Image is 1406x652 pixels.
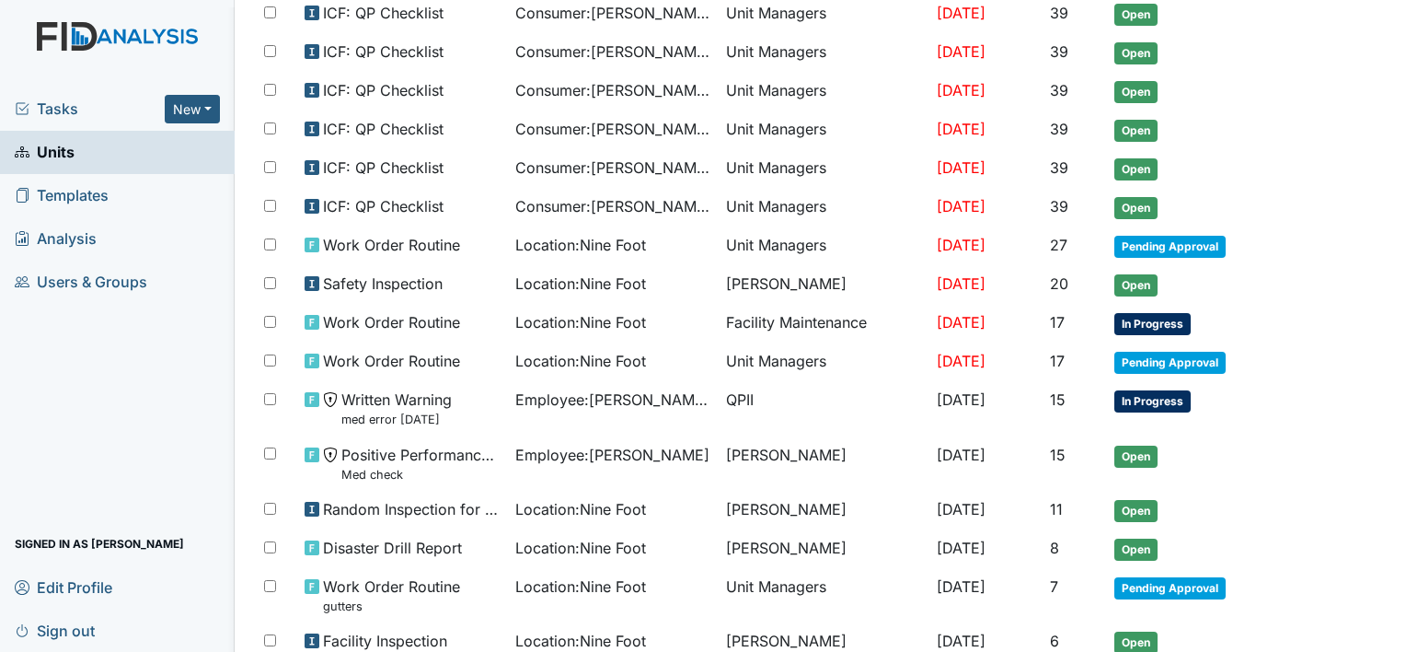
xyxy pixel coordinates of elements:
span: Safety Inspection [323,273,443,295]
td: Unit Managers [719,568,929,623]
span: Work Order Routine [323,311,460,333]
span: [DATE] [937,42,985,61]
span: Open [1114,274,1158,297]
span: ICF: QP Checklist [323,118,444,140]
span: [DATE] [937,313,985,332]
span: Work Order Routine [323,350,460,372]
td: Unit Managers [719,72,929,111]
td: [PERSON_NAME] [719,265,929,304]
span: Written Warning med error 8.25.25 [341,389,452,428]
span: ICF: QP Checklist [323,157,444,179]
span: [DATE] [937,158,985,177]
span: 7 [1050,577,1058,596]
td: Unit Managers [719,227,929,265]
span: Pending Approval [1114,236,1226,258]
span: Pending Approval [1114,577,1226,600]
span: 17 [1050,352,1065,370]
span: 39 [1050,197,1068,215]
span: Work Order Routine gutters [323,576,460,615]
span: Work Order Routine [323,234,460,256]
span: Open [1114,81,1158,103]
span: [DATE] [937,390,985,409]
span: 8 [1050,539,1059,557]
span: Open [1114,539,1158,561]
span: Consumer : [PERSON_NAME] [515,195,711,217]
span: ICF: QP Checklist [323,2,444,24]
span: 15 [1050,446,1066,464]
span: ICF: QP Checklist [323,195,444,217]
span: Open [1114,4,1158,26]
td: Unit Managers [719,33,929,72]
span: Open [1114,42,1158,64]
span: Units [15,138,75,167]
span: Positive Performance Review Med check [341,444,501,483]
span: Disaster Drill Report [323,537,462,559]
span: [DATE] [937,236,985,254]
td: [PERSON_NAME] [719,491,929,530]
td: Unit Managers [719,149,929,188]
span: Pending Approval [1114,352,1226,374]
span: Location : Nine Foot [515,311,646,333]
span: 17 [1050,313,1065,332]
span: [DATE] [937,81,985,99]
span: Consumer : [PERSON_NAME] [515,41,711,63]
span: [DATE] [937,197,985,215]
span: ICF: QP Checklist [323,79,444,101]
span: Templates [15,181,109,210]
small: gutters [323,598,460,615]
span: Location : Nine Foot [515,630,646,652]
span: Users & Groups [15,268,147,297]
td: [PERSON_NAME] [719,437,929,491]
span: Consumer : [PERSON_NAME] [515,157,711,179]
span: Facility Inspection [323,630,447,652]
span: [DATE] [937,120,985,138]
span: [DATE] [937,4,985,22]
td: QPII [719,381,929,436]
span: Location : Nine Foot [515,498,646,520]
span: Open [1114,197,1158,219]
span: [DATE] [937,577,985,596]
span: 39 [1050,158,1068,177]
td: Unit Managers [719,343,929,381]
button: New [165,95,220,123]
span: 6 [1050,632,1059,650]
span: Sign out [15,616,95,645]
a: Tasks [15,98,165,120]
span: Consumer : [PERSON_NAME] [515,118,711,140]
span: 20 [1050,274,1068,293]
small: Med check [341,466,501,483]
span: Location : Nine Foot [515,350,646,372]
small: med error [DATE] [341,411,452,428]
span: Employee : [PERSON_NAME] [515,444,709,466]
span: 27 [1050,236,1067,254]
span: Open [1114,158,1158,180]
td: [PERSON_NAME] [719,530,929,568]
span: Location : Nine Foot [515,576,646,598]
span: 39 [1050,4,1068,22]
span: 39 [1050,81,1068,99]
span: [DATE] [937,500,985,518]
td: Unit Managers [719,111,929,149]
span: ICF: QP Checklist [323,41,444,63]
span: [DATE] [937,632,985,650]
span: Consumer : [PERSON_NAME] [515,2,711,24]
span: In Progress [1114,390,1191,413]
span: 39 [1050,120,1068,138]
span: Signed in as [PERSON_NAME] [15,530,184,558]
span: Employee : [PERSON_NAME][GEOGRAPHIC_DATA] [515,389,711,411]
span: 39 [1050,42,1068,61]
span: Edit Profile [15,573,112,601]
span: Open [1114,500,1158,522]
span: Open [1114,446,1158,468]
span: Consumer : [PERSON_NAME] [515,79,711,101]
span: Random Inspection for AM [323,498,501,520]
span: [DATE] [937,446,985,464]
span: Analysis [15,225,97,253]
span: [DATE] [937,352,985,370]
span: Location : Nine Foot [515,273,646,295]
td: Facility Maintenance [719,304,929,343]
span: Location : Nine Foot [515,234,646,256]
span: Open [1114,120,1158,142]
span: [DATE] [937,539,985,557]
